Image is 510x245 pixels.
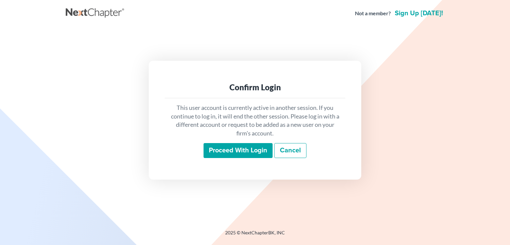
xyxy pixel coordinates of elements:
[170,104,340,138] p: This user account is currently active in another session. If you continue to log in, it will end ...
[204,143,273,158] input: Proceed with login
[393,10,444,17] a: Sign up [DATE]!
[274,143,306,158] a: Cancel
[355,10,391,17] strong: Not a member?
[66,229,444,241] div: 2025 © NextChapterBK, INC
[170,82,340,93] div: Confirm Login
